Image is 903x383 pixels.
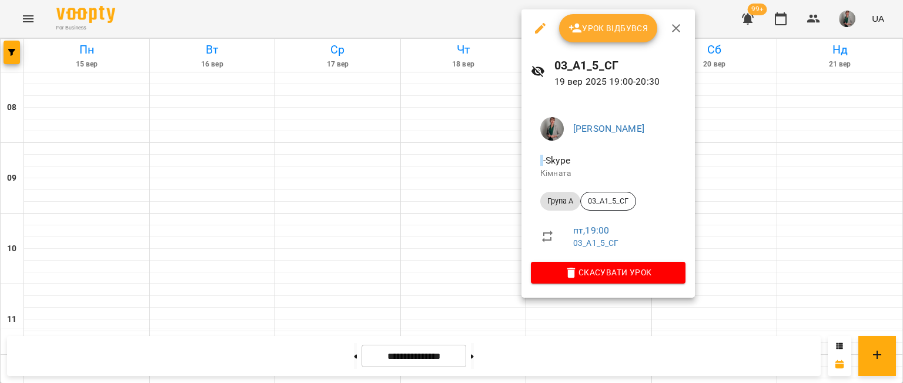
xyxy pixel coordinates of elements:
[540,117,564,141] img: 3acb7d247c3193edef0ecce57ed72e3e.jpeg
[540,265,676,279] span: Скасувати Урок
[573,225,609,236] a: пт , 19:00
[554,56,685,75] h6: 03_А1_5_СГ
[559,14,658,42] button: Урок відбувся
[540,168,676,179] p: Кімната
[568,21,648,35] span: Урок відбувся
[580,192,636,211] div: 03_А1_5_СГ
[573,123,644,134] a: [PERSON_NAME]
[573,238,618,248] a: 03_А1_5_СГ
[531,262,685,283] button: Скасувати Урок
[554,75,685,89] p: 19 вер 2025 19:00 - 20:30
[581,196,636,207] span: 03_А1_5_СГ
[540,155,573,166] span: - Skype
[540,196,580,207] span: Група A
